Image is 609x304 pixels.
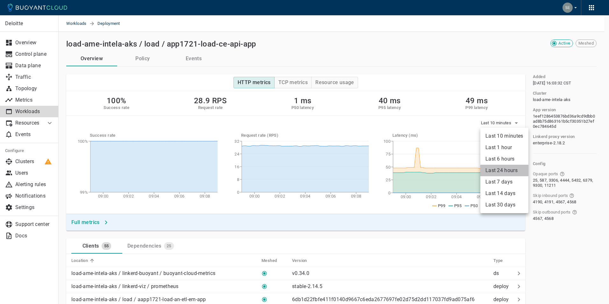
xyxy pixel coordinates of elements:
li: Last 1 hour [480,142,528,153]
li: Last 24 hours [480,165,528,176]
li: Last 30 days [480,199,528,211]
li: Last 7 days [480,176,528,188]
li: Last 10 minutes [480,130,528,142]
li: Last 6 hours [480,153,528,165]
li: Last 14 days [480,188,528,199]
